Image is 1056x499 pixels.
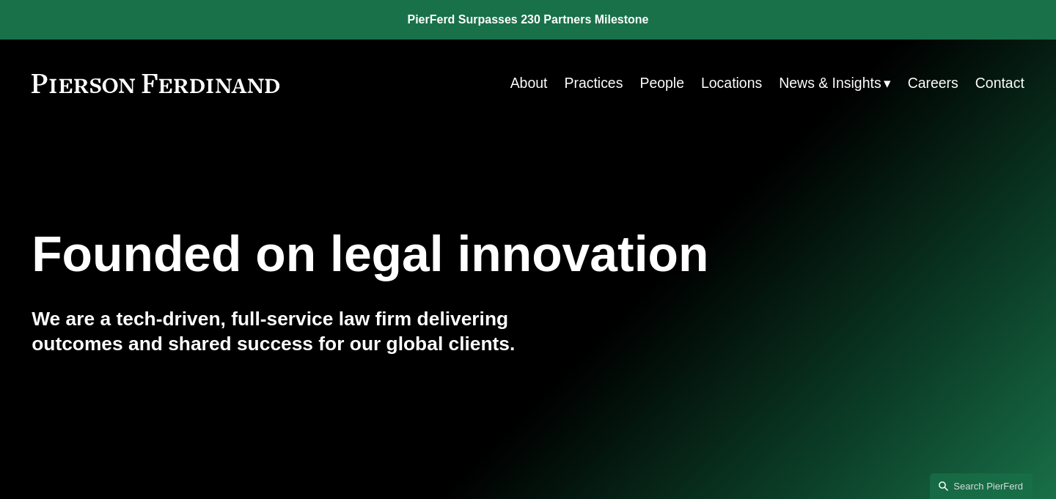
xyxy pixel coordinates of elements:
[510,69,548,97] a: About
[908,69,958,97] a: Careers
[32,307,528,356] h4: We are a tech-driven, full-service law firm delivering outcomes and shared success for our global...
[975,69,1024,97] a: Contact
[701,69,762,97] a: Locations
[779,70,881,96] span: News & Insights
[930,473,1033,499] a: Search this site
[32,226,859,283] h1: Founded on legal innovation
[564,69,623,97] a: Practices
[639,69,684,97] a: People
[779,69,890,97] a: folder dropdown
